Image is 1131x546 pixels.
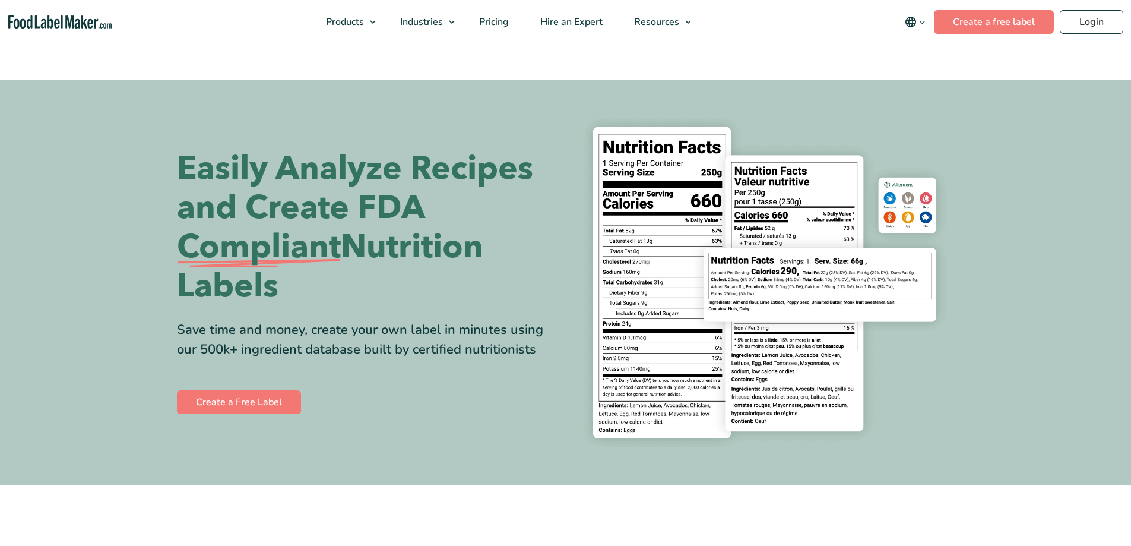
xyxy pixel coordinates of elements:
[934,10,1054,34] a: Create a free label
[8,15,112,29] a: Food Label Maker homepage
[537,15,604,29] span: Hire an Expert
[476,15,510,29] span: Pricing
[896,10,934,34] button: Change language
[177,320,557,359] div: Save time and money, create your own label in minutes using our 500k+ ingredient database built b...
[177,228,341,267] span: Compliant
[397,15,444,29] span: Industries
[177,149,557,306] h1: Easily Analyze Recipes and Create FDA Nutrition Labels
[322,15,365,29] span: Products
[177,390,301,414] a: Create a Free Label
[1060,10,1123,34] a: Login
[631,15,680,29] span: Resources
